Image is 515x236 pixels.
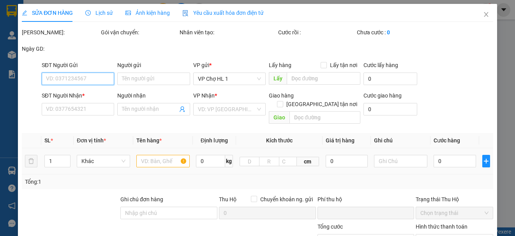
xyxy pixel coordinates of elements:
span: Định lượng [201,137,228,144]
th: Ghi chú [371,133,430,148]
div: Người gửi [117,61,190,69]
div: SĐT Người Nhận [42,91,114,100]
button: delete [25,155,37,167]
span: Lấy tận nơi [327,61,360,69]
img: icon [182,10,189,16]
span: Lịch sử [85,10,113,16]
span: SỬA ĐƠN HÀNG [22,10,73,16]
input: D [240,157,260,166]
span: kg [225,155,233,167]
span: Gửi hàng Hạ Long: Hotline: [7,52,75,73]
div: Nhân viên tạo: [180,28,277,37]
div: Trạng thái Thu Hộ [416,195,493,204]
label: Ghi chú đơn hàng [120,196,163,202]
b: 0 [387,29,390,35]
span: edit [22,10,27,16]
span: Lấy hàng [269,62,291,68]
span: Giao [269,111,289,124]
span: VP Chợ HL 1 [198,73,261,85]
label: Hình thức thanh toán [416,224,467,230]
input: VD: Bàn, Ghế [136,155,190,167]
input: Cước giao hàng [363,103,417,115]
span: Ảnh kiện hàng [125,10,170,16]
button: Close [475,4,497,26]
label: Cước lấy hàng [363,62,398,68]
div: Gói vận chuyển: [101,28,178,37]
span: Gửi hàng [GEOGRAPHIC_DATA]: Hotline: [4,23,78,50]
input: Ghi chú đơn hàng [120,207,217,219]
span: Tổng cước [317,224,343,230]
div: Người nhận [117,91,190,100]
div: [PERSON_NAME]: [22,28,99,37]
span: Thu Hộ [219,196,236,202]
span: Kích thước [266,137,293,144]
div: Tổng: 1 [25,177,199,186]
span: close [483,11,489,18]
span: Lấy [269,72,287,85]
div: Chưa cước : [357,28,434,37]
div: VP gửi [193,61,266,69]
span: clock-circle [85,10,91,16]
input: R [259,157,279,166]
span: cm [297,157,319,166]
strong: Công ty TNHH Phúc Xuyên [8,4,73,21]
span: Yêu cầu xuất hóa đơn điện tử [182,10,264,16]
span: Chọn trạng thái [420,207,488,219]
button: plus [482,155,490,167]
span: [GEOGRAPHIC_DATA] tận nơi [283,100,360,108]
span: Giao hàng [269,92,294,99]
span: SL [44,137,51,144]
div: Cước rồi : [278,28,355,37]
span: plus [483,158,490,164]
span: Đơn vị tính [77,137,106,144]
strong: 0888 827 827 - 0848 827 827 [16,37,78,50]
div: Phí thu hộ [317,195,414,207]
input: C [279,157,297,166]
span: Cước hàng [434,137,460,144]
input: Ghi Chú [374,155,427,167]
label: Cước giao hàng [363,92,402,99]
input: Dọc đường [289,111,360,124]
span: Chuyển khoản ng. gửi [257,195,316,204]
input: Cước lấy hàng [363,73,417,85]
span: user-add [179,106,185,112]
span: Giá trị hàng [326,137,355,144]
span: Khác [81,155,125,167]
span: Tên hàng [136,137,162,144]
div: Ngày GD: [22,44,99,53]
span: picture [125,10,131,16]
strong: 024 3236 3236 - [4,30,78,43]
span: VP Nhận [193,92,215,99]
input: Dọc đường [287,72,360,85]
div: SĐT Người Gửi [42,61,114,69]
